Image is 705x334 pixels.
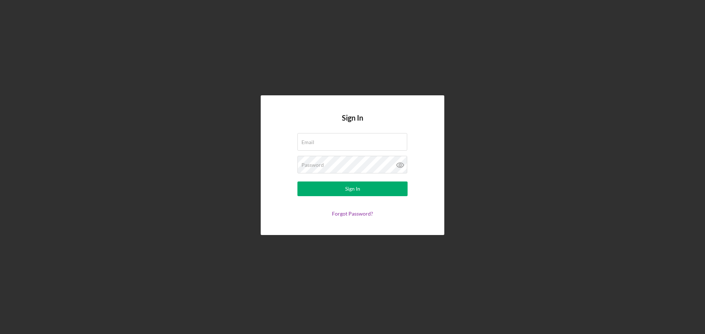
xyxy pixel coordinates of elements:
[301,162,324,168] label: Password
[297,181,408,196] button: Sign In
[301,139,314,145] label: Email
[345,181,360,196] div: Sign In
[332,210,373,217] a: Forgot Password?
[342,114,363,133] h4: Sign In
